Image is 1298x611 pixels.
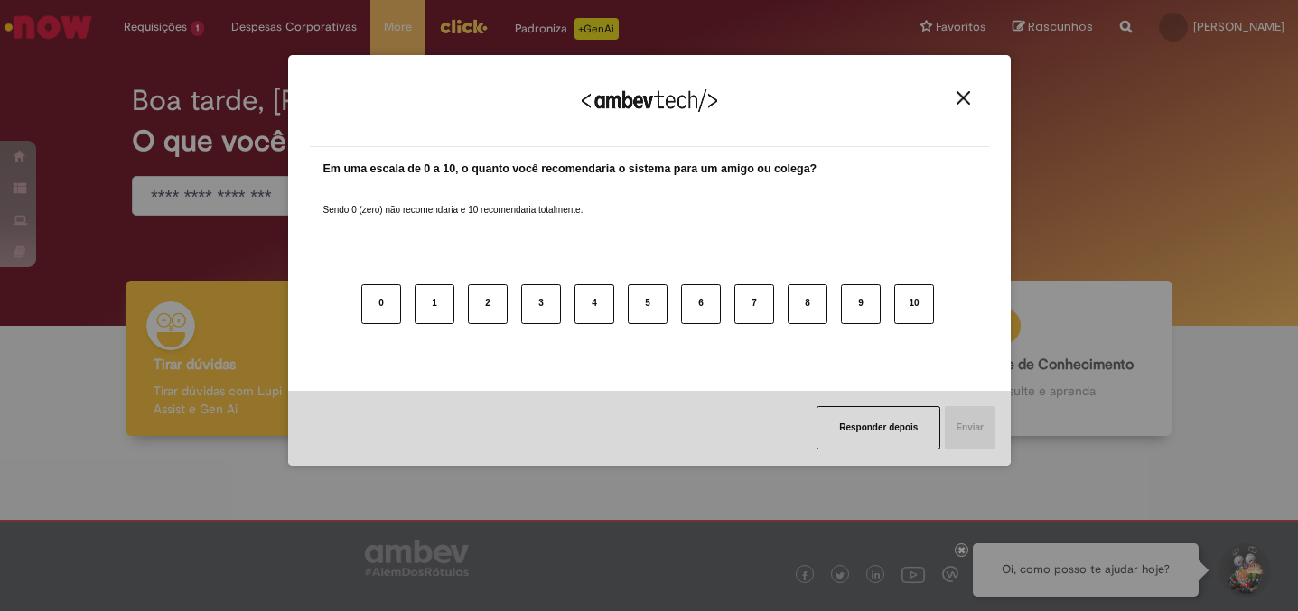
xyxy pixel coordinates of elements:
[788,284,827,324] button: 8
[468,284,508,324] button: 2
[361,284,401,324] button: 0
[957,91,970,105] img: Close
[574,284,614,324] button: 4
[323,161,817,178] label: Em uma escala de 0 a 10, o quanto você recomendaria o sistema para um amigo ou colega?
[841,284,881,324] button: 9
[951,90,976,106] button: Close
[894,284,934,324] button: 10
[734,284,774,324] button: 7
[817,406,940,449] button: Responder depois
[628,284,668,324] button: 5
[582,89,717,112] img: Logo Ambevtech
[681,284,721,324] button: 6
[521,284,561,324] button: 3
[323,182,584,217] label: Sendo 0 (zero) não recomendaria e 10 recomendaria totalmente.
[415,284,454,324] button: 1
